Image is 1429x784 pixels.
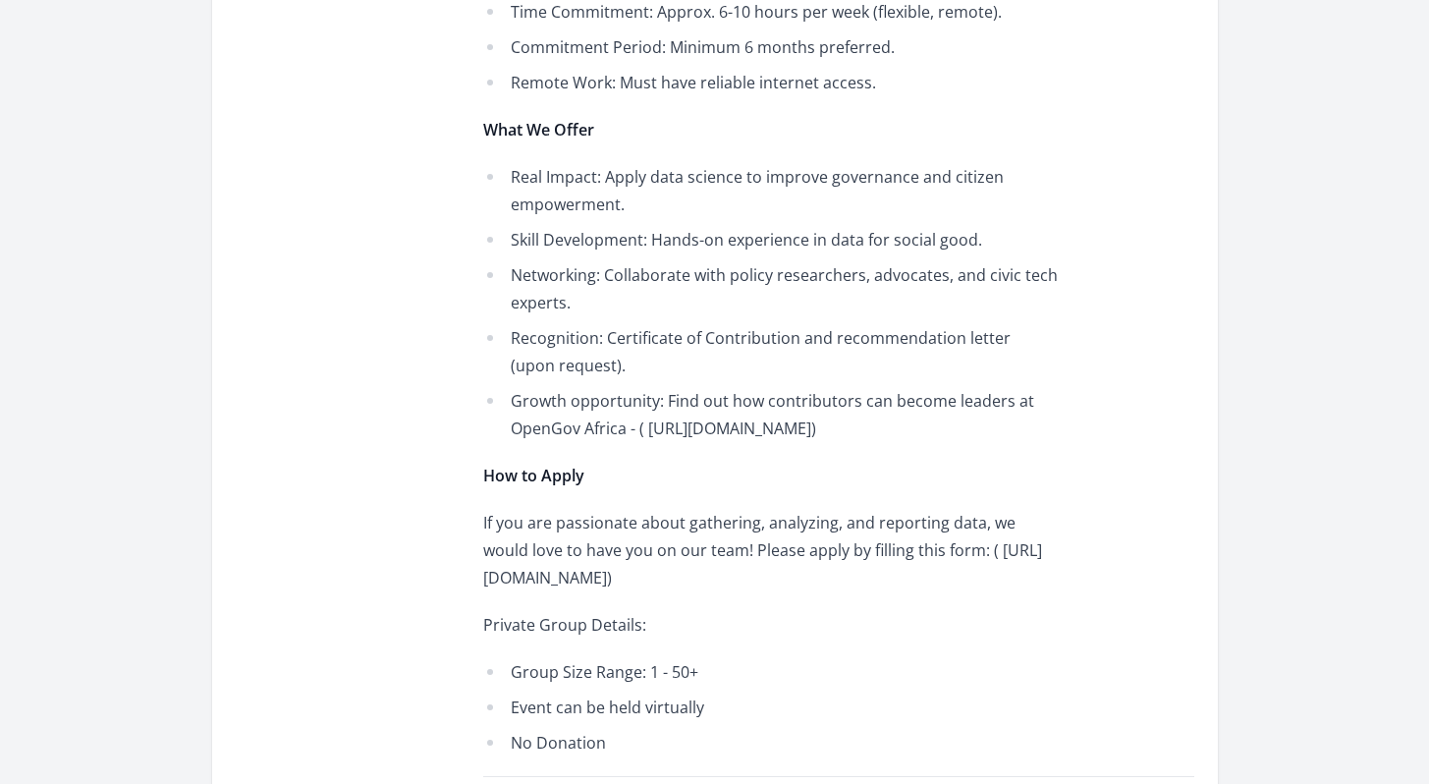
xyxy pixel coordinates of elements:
strong: What We Offer [483,119,594,140]
li: Real Impact: Apply data science to improve governance and citizen empowerment. [483,163,1058,218]
li: Skill Development: Hands-on experience in data for social good. [483,226,1058,253]
li: Recognition: Certificate of Contribution and recommendation letter (upon request). [483,324,1058,379]
li: Group Size Range: 1 - 50+ [483,658,1058,686]
strong: How to Apply [483,465,584,486]
p: Private Group Details: [483,611,1058,639]
li: Growth opportunity: Find out how contributors can become leaders at OpenGov Africa - ( [URL][DOMA... [483,387,1058,442]
p: If you are passionate about gathering, analyzing, and reporting data, we would love to have you o... [483,509,1058,591]
li: Commitment Period: Minimum 6 months preferred. [483,33,1058,61]
li: Event can be held virtually [483,694,1058,721]
li: Networking: Collaborate with policy researchers, advocates, and civic tech experts. [483,261,1058,316]
li: No Donation [483,729,1058,756]
li: Remote Work: Must have reliable internet access. [483,69,1058,96]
